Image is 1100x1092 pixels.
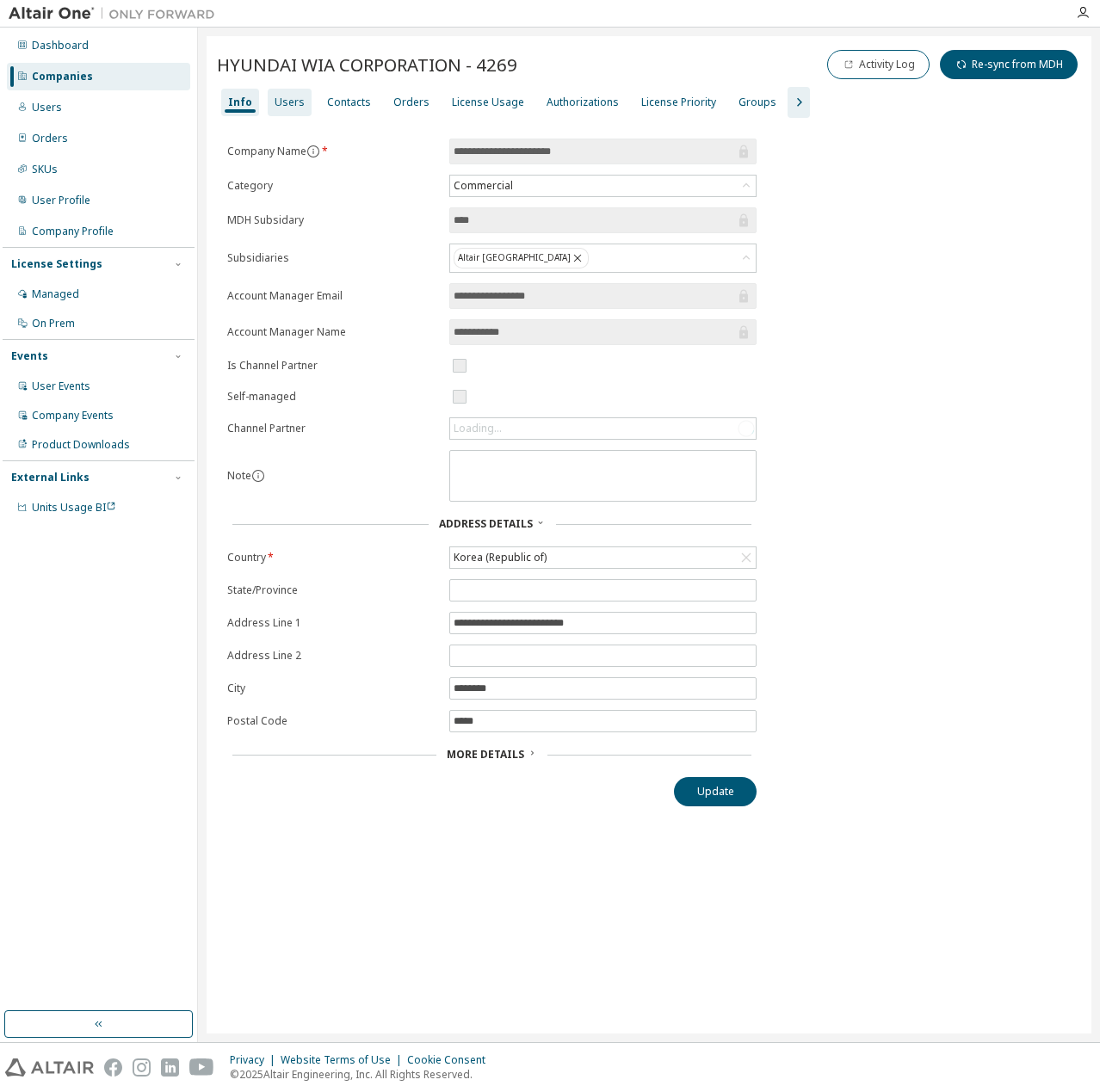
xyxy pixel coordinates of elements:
div: Company Profile [32,225,114,238]
img: instagram.svg [133,1058,151,1077]
label: Subsidiaries [227,251,439,265]
label: Account Manager Name [227,325,439,339]
img: facebook.svg [104,1058,122,1077]
div: Groups [738,96,776,109]
div: Dashboard [32,39,89,52]
label: Postal Code [227,714,439,728]
button: Update [674,777,757,806]
div: Product Downloads [32,438,130,452]
div: Commercial [450,176,756,196]
div: Korea (Republic of) [450,547,756,568]
label: Address Line 1 [227,616,439,630]
label: City [227,682,439,695]
div: Loading... [454,422,502,435]
label: MDH Subsidary [227,213,439,227]
p: © 2025 Altair Engineering, Inc. All Rights Reserved. [230,1067,496,1082]
button: Activity Log [827,50,930,79]
label: Company Name [227,145,439,158]
label: State/Province [227,583,439,597]
div: Cookie Consent [407,1053,496,1067]
div: Events [11,349,48,363]
div: SKUs [32,163,58,176]
button: information [251,469,265,483]
img: Altair One [9,5,224,22]
label: Self-managed [227,390,439,404]
div: Users [275,96,305,109]
button: information [306,145,320,158]
div: Authorizations [547,96,619,109]
div: License Priority [641,96,716,109]
label: Note [227,468,251,483]
div: User Profile [32,194,90,207]
span: Address Details [439,516,533,531]
label: Address Line 2 [227,649,439,663]
label: Country [227,551,439,565]
div: Privacy [230,1053,281,1067]
div: External Links [11,471,90,484]
img: linkedin.svg [161,1058,179,1077]
div: Orders [32,132,68,145]
div: Info [228,96,252,109]
label: Category [227,179,439,193]
span: HYUNDAI WIA CORPORATION - 4269 [217,52,517,77]
label: Account Manager Email [227,289,439,303]
div: License Settings [11,257,102,271]
div: Commercial [451,176,516,195]
div: Website Terms of Use [281,1053,407,1067]
div: Korea (Republic of) [451,548,549,567]
button: Re-sync from MDH [940,50,1078,79]
span: More Details [447,747,524,762]
label: Is Channel Partner [227,359,439,373]
img: altair_logo.svg [5,1058,94,1077]
label: Channel Partner [227,422,439,435]
div: Users [32,101,62,114]
div: Companies [32,70,93,83]
div: Company Events [32,409,114,423]
div: License Usage [452,96,524,109]
div: Altair [GEOGRAPHIC_DATA] [450,244,756,272]
div: Loading... [450,418,756,439]
div: On Prem [32,317,75,330]
div: Contacts [327,96,371,109]
span: Units Usage BI [32,500,116,515]
div: Orders [393,96,429,109]
div: Altair [GEOGRAPHIC_DATA] [454,248,589,268]
div: Managed [32,287,79,301]
div: User Events [32,379,90,393]
img: youtube.svg [189,1058,214,1077]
